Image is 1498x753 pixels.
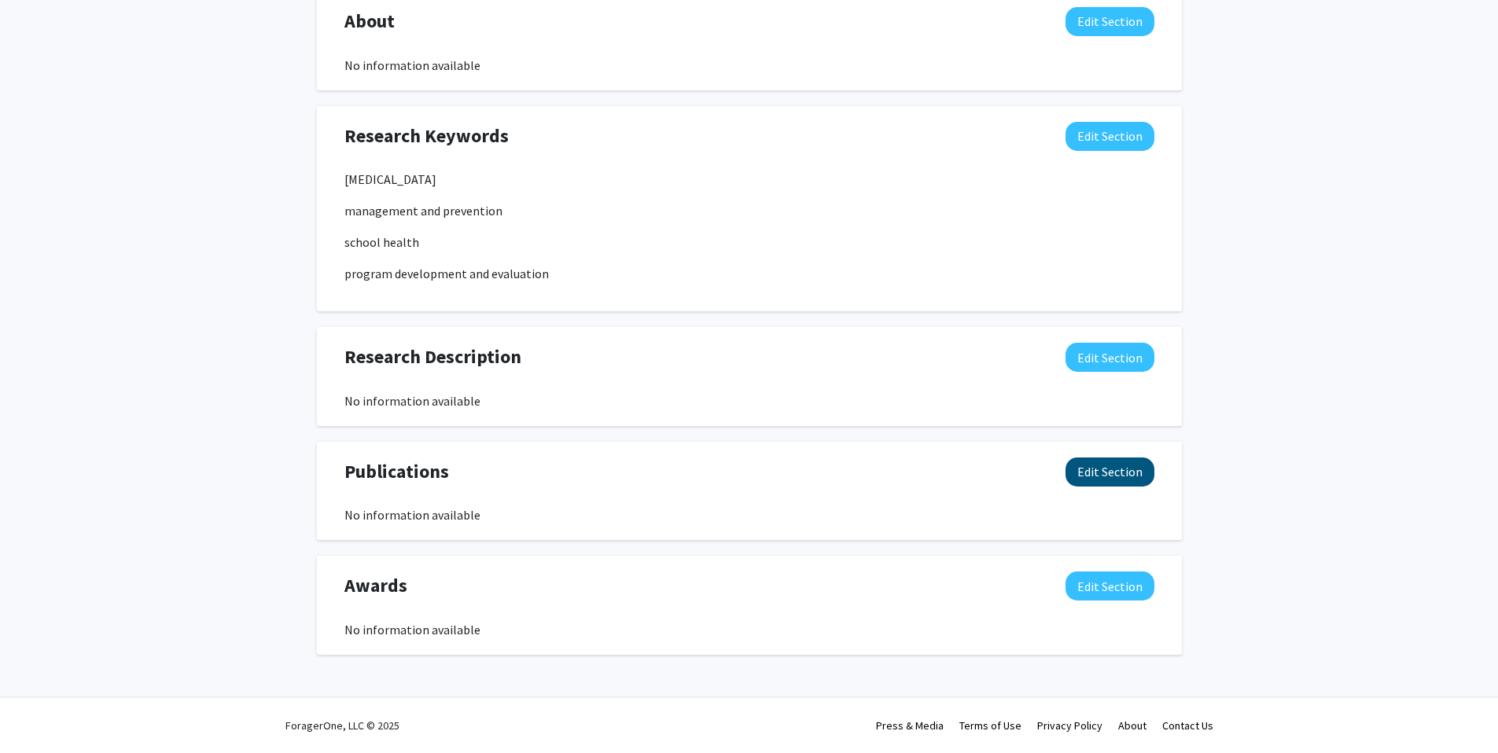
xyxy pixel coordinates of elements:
[344,170,1154,189] p: [MEDICAL_DATA]
[1118,718,1147,733] a: About
[344,201,1154,220] p: management and prevention
[344,343,521,371] span: Research Description
[876,718,944,733] a: Press & Media
[344,571,407,600] span: Awards
[344,7,395,35] span: About
[344,391,1154,410] div: No information available
[344,233,1154,252] p: school health
[1066,122,1154,151] button: Edit Research Keywords
[344,620,1154,639] div: No information available
[12,682,67,741] iframe: Chat
[344,264,1154,283] p: program development and evaluation
[959,718,1021,733] a: Terms of Use
[344,505,1154,524] div: No information available
[1066,571,1154,601] button: Edit Awards
[344,122,509,150] span: Research Keywords
[1037,718,1102,733] a: Privacy Policy
[1066,457,1154,487] button: Edit Publications
[1066,7,1154,36] button: Edit About
[344,457,449,486] span: Publications
[285,698,399,753] div: ForagerOne, LLC © 2025
[1162,718,1213,733] a: Contact Us
[1066,343,1154,372] button: Edit Research Description
[344,56,1154,75] div: No information available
